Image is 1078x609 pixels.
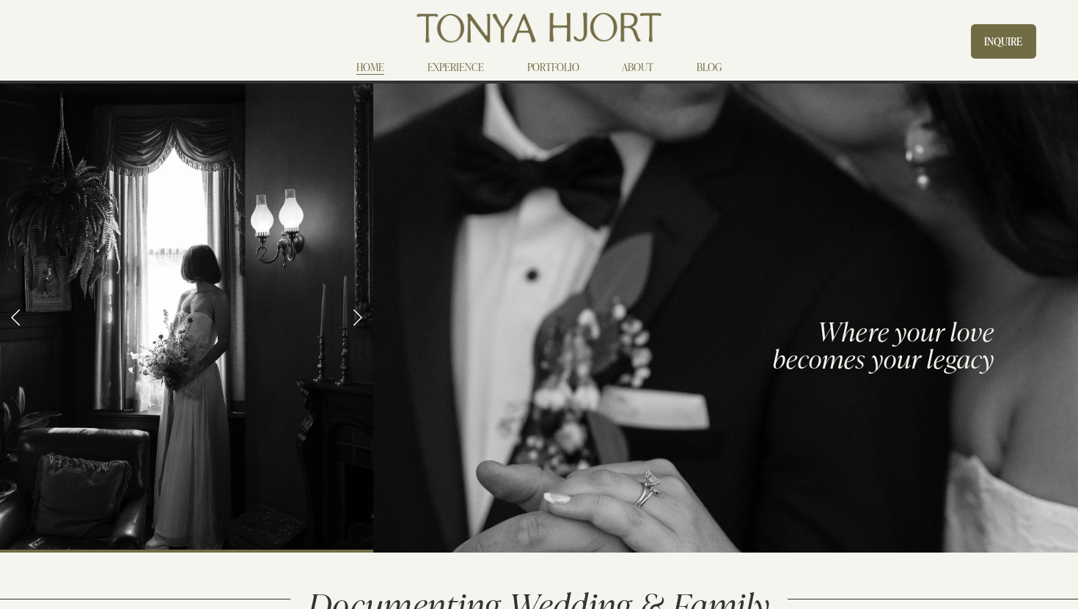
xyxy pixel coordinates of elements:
a: Next Slide [341,295,373,339]
a: BLOG [697,58,722,75]
a: EXPERIENCE [428,58,484,75]
a: ABOUT [622,58,653,75]
img: Tonya Hjort [414,7,664,48]
a: HOME [356,58,384,75]
a: INQUIRE [971,24,1035,59]
a: PORTFOLIO [527,58,579,75]
h3: Where your love becomes your legacy [746,318,994,372]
